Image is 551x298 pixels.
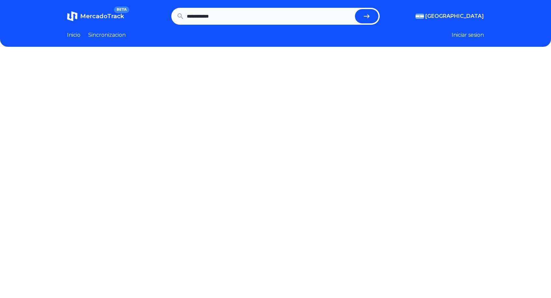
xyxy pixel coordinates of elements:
img: MercadoTrack [67,11,78,21]
span: MercadoTrack [80,13,124,20]
button: [GEOGRAPHIC_DATA] [416,12,484,20]
a: Sincronizacion [88,31,126,39]
img: Argentina [416,14,424,19]
a: MercadoTrackBETA [67,11,124,21]
span: [GEOGRAPHIC_DATA] [425,12,484,20]
a: Inicio [67,31,80,39]
span: BETA [114,6,129,13]
button: Iniciar sesion [452,31,484,39]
